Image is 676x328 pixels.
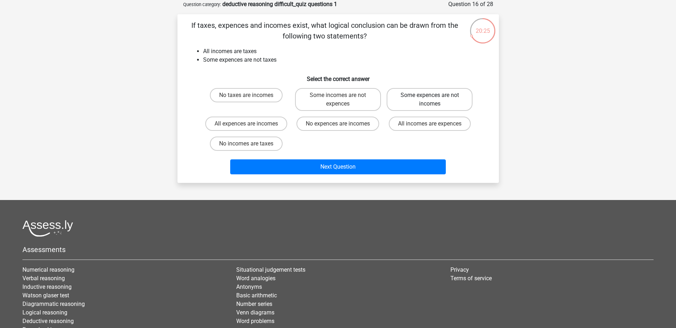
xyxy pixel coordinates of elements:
[189,70,487,82] h6: Select the correct answer
[22,318,74,324] a: Deductive reasoning
[236,309,274,316] a: Venn diagrams
[22,245,654,254] h5: Assessments
[236,283,262,290] a: Antonyms
[22,275,65,282] a: Verbal reasoning
[210,88,283,102] label: No taxes are incomes
[203,47,487,56] li: All incomes are taxes
[469,17,496,35] div: 20:25
[22,309,67,316] a: Logical reasoning
[183,2,221,7] small: Question category:
[22,266,74,273] a: Numerical reasoning
[189,20,461,41] p: If taxes, expences and incomes exist, what logical conclusion can be drawn from the following two...
[22,283,72,290] a: Inductive reasoning
[203,56,487,64] li: Some expences are not taxes
[450,266,469,273] a: Privacy
[296,117,379,131] label: No expences are incomes
[222,1,337,7] strong: deductive reasoning difficult_quiz questions 1
[210,137,283,151] label: No incomes are taxes
[22,292,69,299] a: Watson glaser test
[22,301,85,307] a: Diagrammatic reasoning
[389,117,471,131] label: All incomes are expences
[295,88,381,111] label: Some incomes are not expences
[387,88,473,111] label: Some expences are not incomes
[236,275,275,282] a: Word analogies
[205,117,287,131] label: All expences are incomes
[450,275,492,282] a: Terms of service
[236,266,305,273] a: Situational judgement tests
[236,301,272,307] a: Number series
[236,292,277,299] a: Basic arithmetic
[236,318,274,324] a: Word problems
[22,220,73,237] img: Assessly logo
[230,159,446,174] button: Next Question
